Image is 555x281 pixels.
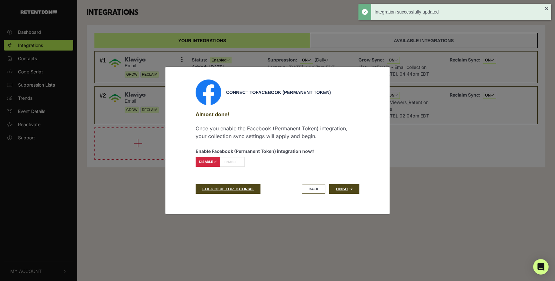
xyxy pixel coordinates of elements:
strong: Enable Facebook (Permanent Token) integration now? [196,148,314,154]
img: Facebook (Permanent Token) [196,80,221,105]
div: Connect to [226,89,359,96]
p: Once you enable the Facebook (Permanent Token) integration, your collection sync settings will ap... [196,125,359,140]
div: Open Intercom Messenger [533,259,549,275]
label: DISABLE [196,157,220,167]
strong: Almost done! [196,111,229,117]
div: Integration successfully updated [374,9,545,15]
label: ENABLE [220,157,245,167]
span: Facebook (Permanent Token) [256,90,331,95]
